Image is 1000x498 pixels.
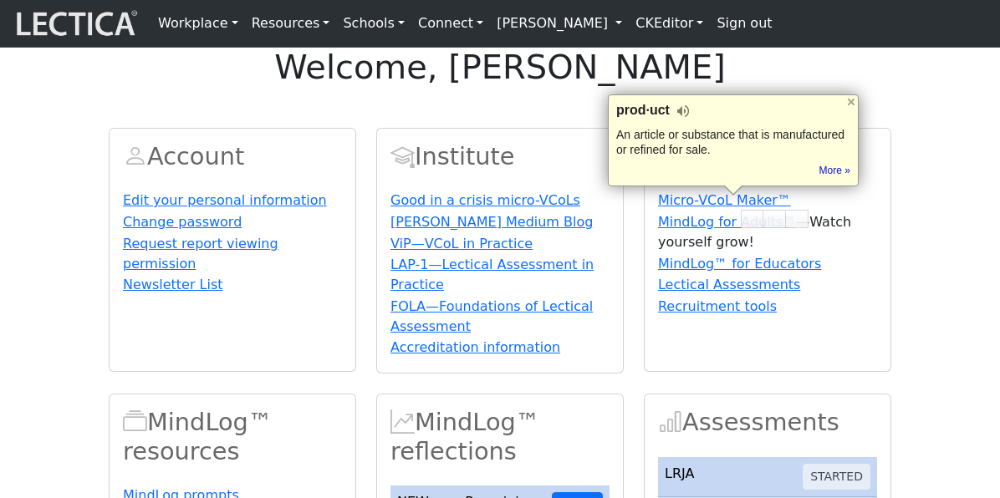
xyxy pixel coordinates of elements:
a: [PERSON_NAME] [490,7,629,40]
a: LAP-1—Lectical Assessment in Practice [390,257,594,292]
a: Good in a crisis micro-VCoLs [390,192,580,208]
span: Account [390,142,415,170]
a: Search in Google [786,210,809,228]
span: MindLog [390,408,415,436]
a: ViP—VCoL in Practice [390,236,533,252]
a: Connect [411,7,490,40]
td: LRJA [658,457,704,497]
a: Change password [123,214,242,230]
a: Highlight [741,210,763,228]
a: Accreditation information [390,339,560,355]
a: CKEditor [629,7,710,40]
a: Edit your personal information [123,192,327,208]
h2: Assessments [658,408,877,437]
a: Resources [245,7,337,40]
p: —Watch yourself grow! [658,212,877,252]
a: MindLog™ for Educators [658,256,821,272]
a: Highlight & Sticky note [763,210,786,228]
span: MindLog™ resources [123,408,147,436]
a: FOLA—Foundations of Lectical Assessment [390,298,593,334]
h2: Institute [390,142,610,171]
a: Micro-VCoL Maker™ [658,192,791,208]
span: Assessments [658,408,682,436]
a: Recruitment tools [658,298,777,314]
a: [PERSON_NAME] Medium Blog [390,214,593,230]
img: lecticalive [13,8,138,39]
a: Schools [336,7,411,40]
a: Sign out [710,7,778,40]
h2: MindLog™ resources [123,408,342,465]
a: Request report viewing permission [123,236,278,272]
h2: MindLog™ reflections [390,408,610,465]
a: MindLog for Adults™ [658,214,796,230]
span: Account [123,142,147,170]
h2: Account [123,142,342,171]
a: Newsletter List [123,277,223,292]
a: Workplace [151,7,245,40]
a: Lectical Assessments [658,277,800,292]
